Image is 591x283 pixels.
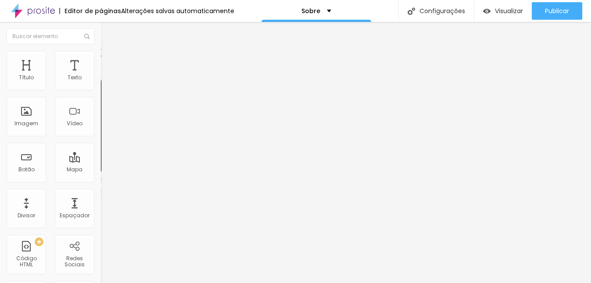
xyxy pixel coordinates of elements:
p: Sobre [301,8,320,14]
div: Editor de páginas [59,8,121,14]
div: Espaçador [60,212,90,219]
div: Código HTML [9,255,43,268]
button: Publicar [532,2,582,20]
img: Icone [408,7,415,15]
span: Publicar [545,7,569,14]
div: Divisor [18,212,35,219]
div: Alterações salvas automaticamente [121,8,234,14]
img: Icone [84,34,90,39]
div: Redes Sociais [57,255,92,268]
img: view-1.svg [483,7,491,15]
span: Visualizar [495,7,523,14]
input: Buscar elemento [7,28,94,44]
div: Imagem [14,120,38,127]
div: Botão [18,166,35,173]
iframe: Editor [101,22,591,283]
div: Mapa [67,166,82,173]
div: Título [19,74,34,81]
button: Visualizar [474,2,532,20]
div: Vídeo [67,120,82,127]
div: Texto [68,74,82,81]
